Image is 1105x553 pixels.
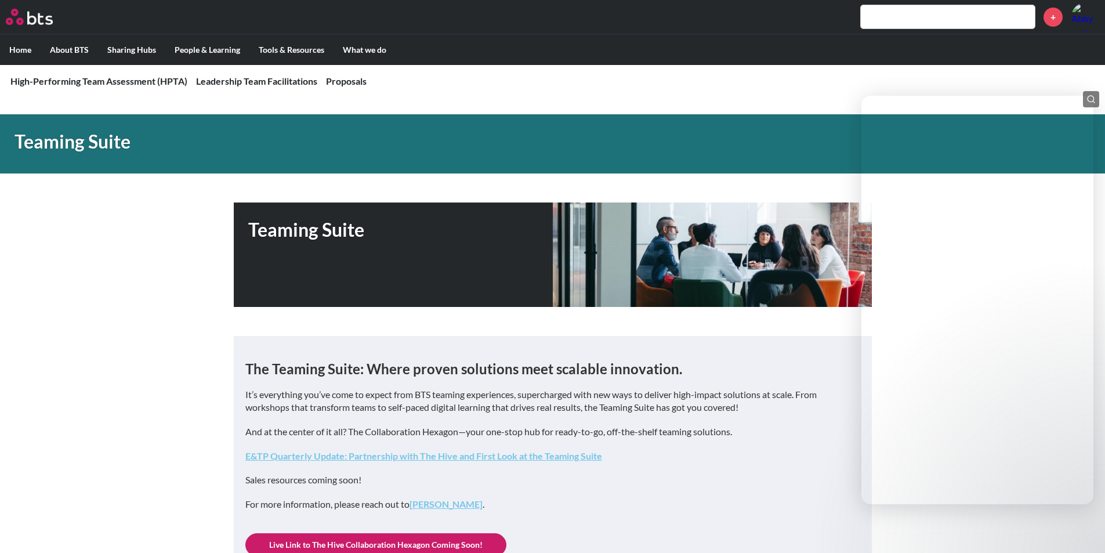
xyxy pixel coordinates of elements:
[326,75,367,86] a: Proposals
[1071,3,1099,31] a: Profile
[1044,8,1063,27] a: +
[98,35,165,65] label: Sharing Hubs
[249,35,334,65] label: Tools & Resources
[245,425,860,438] p: And at the center of it all? The Collaboration Hexagon—your one-stop hub for ready-to-go, off-the...
[165,35,249,65] label: People & Learning
[245,450,602,461] a: E&TP Quarterly Update: Partnership with The Hive and First Look at the Teaming Suite
[245,360,682,377] strong: The Teaming Suite: Where proven solutions meet scalable innovation.
[861,96,1093,504] iframe: Intercom live chat
[248,217,553,243] h1: Teaming Suite
[1071,3,1099,31] img: Abby Terry
[245,474,860,486] p: Sales resources coming soon!
[6,9,53,25] img: BTS Logo
[196,75,317,86] a: Leadership Team Facilitations
[410,498,483,509] a: [PERSON_NAME]
[6,9,74,25] a: Go home
[15,129,767,155] h1: Teaming Suite
[245,388,860,414] p: It’s everything you’ve come to expect from BTS teaming experiences, supercharged with new ways to...
[334,35,396,65] label: What we do
[245,498,860,511] p: For more information, please reach out to .
[41,35,98,65] label: About BTS
[1066,514,1093,541] iframe: Intercom live chat
[10,75,187,86] a: High-Performing Team Assessment (HPTA)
